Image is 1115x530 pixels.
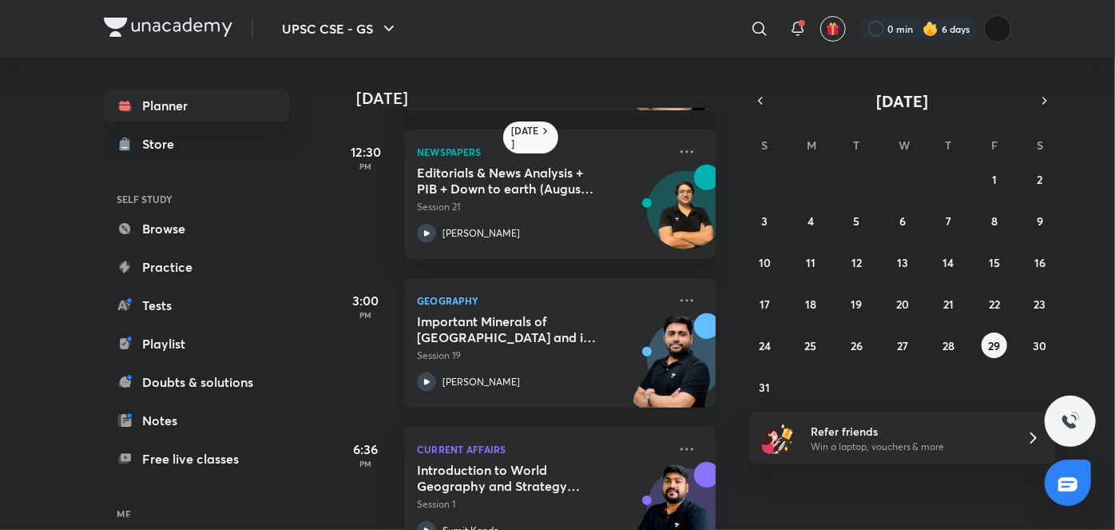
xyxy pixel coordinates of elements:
abbr: August 27, 2025 [897,338,908,353]
button: August 16, 2025 [1027,249,1053,275]
button: [DATE] [772,90,1034,112]
button: August 24, 2025 [752,333,778,358]
abbr: August 6, 2025 [899,213,906,229]
button: August 19, 2025 [844,291,870,317]
abbr: August 29, 2025 [988,338,1000,353]
button: August 22, 2025 [982,291,1007,317]
img: unacademy [628,313,716,424]
button: August 8, 2025 [982,208,1007,233]
abbr: August 17, 2025 [760,297,770,312]
button: August 30, 2025 [1027,333,1053,358]
p: Win a laptop, vouchers & more [811,440,1007,454]
button: August 7, 2025 [935,208,961,233]
p: Session 1 [417,497,668,512]
p: [PERSON_NAME] [442,226,520,241]
button: August 26, 2025 [844,333,870,358]
abbr: August 30, 2025 [1034,338,1047,353]
a: Doubts & solutions [104,366,289,398]
a: Practice [104,251,289,283]
abbr: August 9, 2025 [1037,213,1043,229]
img: Vidhi dubey [984,15,1011,42]
p: PM [334,459,398,468]
abbr: August 8, 2025 [991,213,998,229]
p: Newspapers [417,142,668,161]
span: [DATE] [877,90,929,112]
button: August 29, 2025 [982,333,1007,358]
abbr: Tuesday [854,137,860,153]
abbr: August 10, 2025 [759,255,771,270]
abbr: August 13, 2025 [897,255,908,270]
abbr: August 31, 2025 [760,380,771,395]
button: avatar [820,16,846,42]
button: August 31, 2025 [752,374,778,400]
a: Company Logo [104,18,232,41]
abbr: August 22, 2025 [989,297,1000,312]
a: Playlist [104,328,289,360]
button: August 15, 2025 [982,249,1007,275]
abbr: Monday [807,137,816,153]
p: PM [334,310,398,320]
h5: Important Minerals of India and its Distribution [417,313,616,345]
button: August 2, 2025 [1027,166,1053,192]
button: August 21, 2025 [935,291,961,317]
button: August 23, 2025 [1027,291,1053,317]
button: August 18, 2025 [798,291,823,317]
p: Session 19 [417,349,668,363]
abbr: August 28, 2025 [942,338,954,353]
a: Browse [104,213,289,245]
button: August 14, 2025 [935,249,961,275]
h6: Refer friends [811,423,1007,440]
img: Company Logo [104,18,232,37]
abbr: August 15, 2025 [989,255,1000,270]
a: Free live classes [104,443,289,475]
a: Planner [104,90,289,122]
button: August 10, 2025 [752,249,778,275]
button: August 3, 2025 [752,208,778,233]
button: August 1, 2025 [982,166,1007,192]
abbr: Saturday [1037,137,1043,153]
img: ttu [1061,412,1080,431]
p: Current Affairs [417,440,668,459]
abbr: August 18, 2025 [805,297,816,312]
h6: ME [104,500,289,528]
abbr: August 20, 2025 [896,297,909,312]
button: UPSC CSE - GS [272,13,408,45]
button: August 11, 2025 [798,249,823,275]
abbr: Friday [991,137,998,153]
h5: Introduction to World Geography and Strategy Session [417,462,616,494]
p: PM [334,161,398,171]
abbr: August 3, 2025 [762,213,768,229]
button: August 17, 2025 [752,291,778,317]
button: August 9, 2025 [1027,208,1053,233]
p: Session 21 [417,200,668,214]
h4: [DATE] [356,89,732,108]
button: August 5, 2025 [844,208,870,233]
abbr: August 2, 2025 [1038,172,1043,187]
button: August 25, 2025 [798,333,823,358]
a: Store [104,128,289,160]
h5: 3:00 [334,291,398,310]
p: [PERSON_NAME] [442,375,520,389]
abbr: Wednesday [899,137,910,153]
abbr: August 5, 2025 [854,213,860,229]
button: August 4, 2025 [798,208,823,233]
button: August 27, 2025 [890,333,915,358]
abbr: August 14, 2025 [942,255,954,270]
abbr: August 23, 2025 [1034,297,1046,312]
abbr: August 26, 2025 [851,338,863,353]
button: August 6, 2025 [890,208,915,233]
img: Avatar [648,180,724,257]
abbr: August 16, 2025 [1034,255,1046,270]
img: referral [762,422,794,454]
abbr: August 11, 2025 [806,255,815,270]
img: streak [923,21,938,37]
a: Tests [104,289,289,321]
div: Store [142,134,184,153]
abbr: August 7, 2025 [946,213,951,229]
abbr: August 21, 2025 [943,297,954,312]
abbr: August 19, 2025 [851,297,863,312]
button: August 12, 2025 [844,249,870,275]
a: Notes [104,404,289,436]
abbr: August 12, 2025 [851,255,862,270]
p: Geography [417,291,668,310]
